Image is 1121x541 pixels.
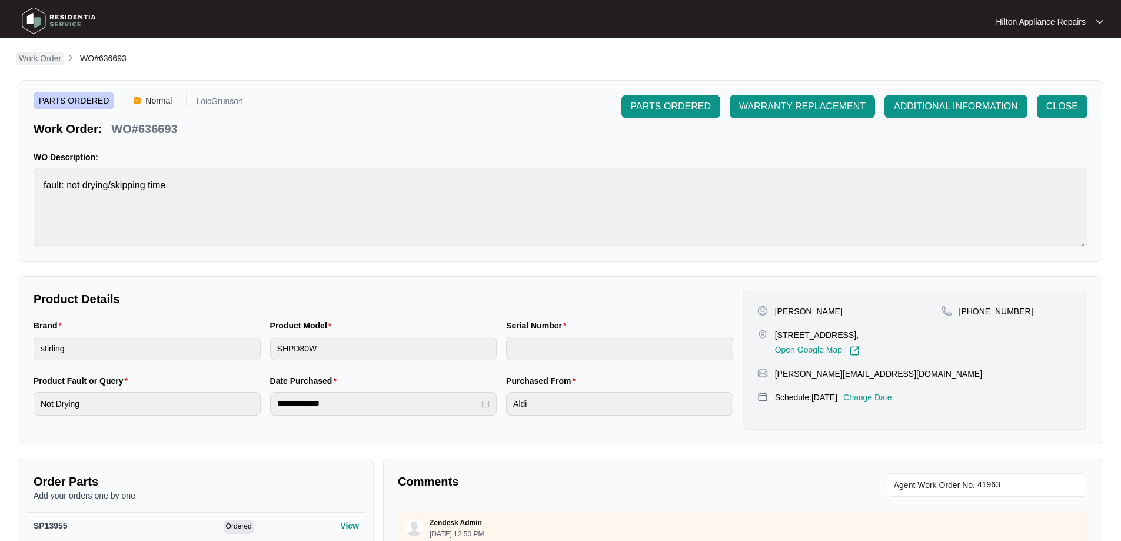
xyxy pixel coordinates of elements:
p: WO#636693 [111,121,177,137]
p: [DATE] 12:50 PM [430,530,484,537]
img: map-pin [942,306,952,316]
label: Product Model [270,320,337,331]
input: Brand [34,337,261,360]
img: Link-External [849,346,860,356]
a: Open Google Map [775,346,860,356]
span: WARRANTY REPLACEMENT [739,99,866,114]
p: Work Order: [34,121,102,137]
span: PARTS ORDERED [631,99,711,114]
p: Order Parts [34,473,359,490]
span: CLOSE [1046,99,1078,114]
button: CLOSE [1037,95,1087,118]
img: map-pin [757,391,768,402]
p: Comments [398,473,734,490]
span: Normal [141,92,177,109]
label: Purchased From [506,375,580,387]
button: PARTS ORDERED [621,95,720,118]
p: View [340,520,359,532]
button: ADDITIONAL INFORMATION [884,95,1027,118]
label: Product Fault or Query [34,375,132,387]
p: [PHONE_NUMBER] [959,306,1033,317]
label: Date Purchased [270,375,341,387]
img: map-pin [757,329,768,340]
span: Ordered [224,520,254,534]
label: Brand [34,320,66,331]
span: ADDITIONAL INFORMATION [894,99,1018,114]
p: Change Date [843,391,892,403]
p: [STREET_ADDRESS], [775,329,860,341]
img: Vercel Logo [134,97,141,104]
p: Zendesk Admin [430,518,482,527]
span: Agent Work Order No. [894,478,975,492]
img: map-pin [757,368,768,379]
input: Product Fault or Query [34,392,261,416]
input: Add Agent Work Order No. [977,478,1080,492]
p: Hilton Appliance Repairs [996,16,1086,28]
p: Work Order [19,52,61,64]
img: residentia service logo [18,3,100,38]
span: SP13955 [34,521,68,530]
p: Product Details [34,291,733,307]
img: user-pin [757,306,768,316]
p: LoicGrunson [196,97,242,109]
input: Serial Number [506,337,733,360]
label: Serial Number [506,320,571,331]
img: user.svg [405,519,423,536]
input: Date Purchased [277,397,480,410]
input: Product Model [270,337,497,360]
textarea: fault: not drying/skipping time [34,168,1087,247]
img: dropdown arrow [1096,19,1103,25]
span: PARTS ORDERED [34,92,114,109]
p: WO Description: [34,151,1087,163]
p: Schedule: [DATE] [775,391,837,403]
a: Work Order [16,52,64,65]
button: WARRANTY REPLACEMENT [730,95,875,118]
p: [PERSON_NAME][EMAIL_ADDRESS][DOMAIN_NAME] [775,368,982,380]
img: chevron-right [66,53,75,62]
p: [PERSON_NAME] [775,306,843,317]
input: Purchased From [506,392,733,416]
p: Add your orders one by one [34,490,359,502]
span: WO#636693 [80,54,127,63]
